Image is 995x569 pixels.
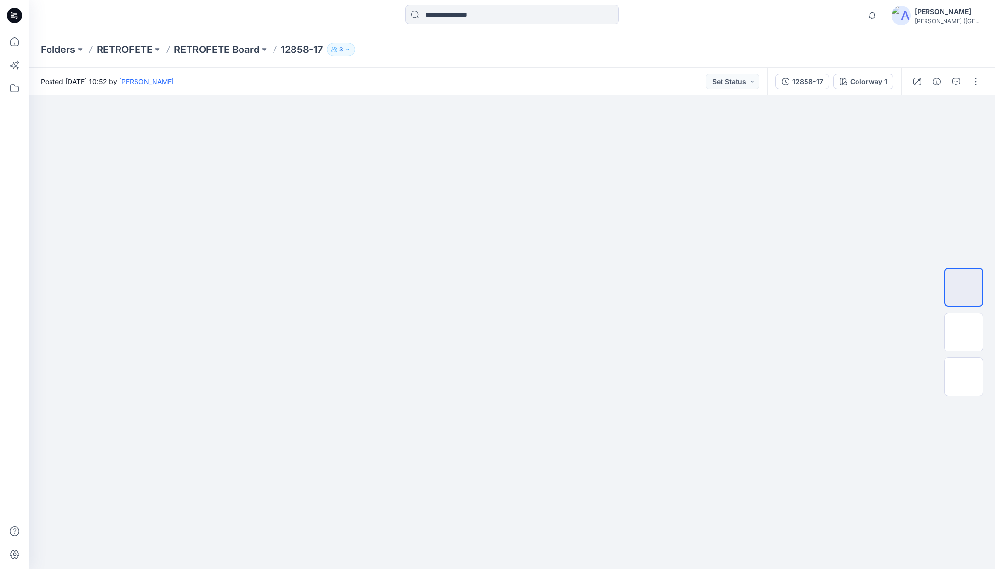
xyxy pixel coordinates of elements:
a: RETROFETE [97,43,153,56]
a: Folders [41,43,75,56]
div: Colorway 1 [850,76,887,87]
button: Details [929,74,944,89]
button: Colorway 1 [833,74,893,89]
div: 12858-17 [792,76,823,87]
div: [PERSON_NAME] [915,6,983,17]
img: avatar [892,6,911,25]
div: [PERSON_NAME] ([GEOGRAPHIC_DATA]) Exp... [915,17,983,25]
p: 3 [339,44,343,55]
button: 3 [327,43,355,56]
span: Posted [DATE] 10:52 by [41,76,174,86]
a: [PERSON_NAME] [119,77,174,85]
p: 12858-17 [281,43,323,56]
a: RETROFETE Board [174,43,259,56]
button: 12858-17 [775,74,829,89]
